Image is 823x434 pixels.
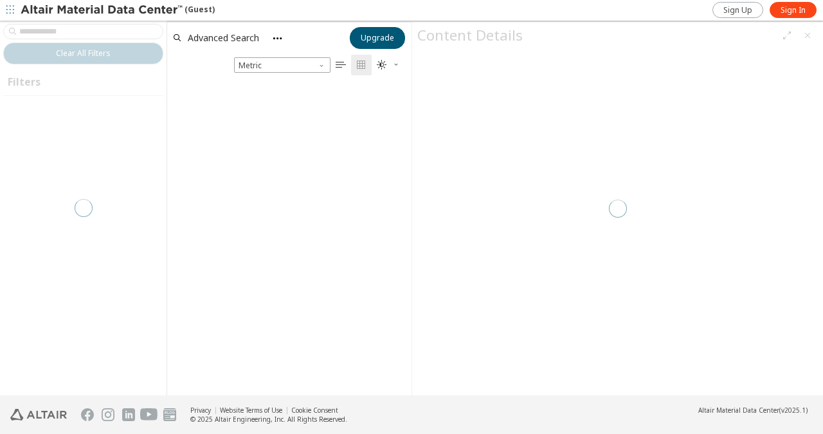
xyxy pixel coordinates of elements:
[291,406,338,415] a: Cookie Consent
[781,5,806,15] span: Sign In
[351,55,372,75] button: Tile View
[21,4,215,17] div: (Guest)
[372,55,405,75] button: Theme
[356,60,366,70] i: 
[220,406,282,415] a: Website Terms of Use
[21,4,185,17] img: Altair Material Data Center
[698,406,779,415] span: Altair Material Data Center
[723,5,752,15] span: Sign Up
[377,60,387,70] i: 
[10,409,67,420] img: Altair Engineering
[361,33,394,43] span: Upgrade
[712,2,763,18] a: Sign Up
[188,33,259,42] span: Advanced Search
[350,27,405,49] button: Upgrade
[698,406,808,415] div: (v2025.1)
[330,55,351,75] button: Table View
[770,2,817,18] a: Sign In
[190,415,347,424] div: © 2025 Altair Engineering, Inc. All Rights Reserved.
[190,406,211,415] a: Privacy
[234,57,330,73] span: Metric
[234,57,330,73] div: Unit System
[336,60,346,70] i: 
